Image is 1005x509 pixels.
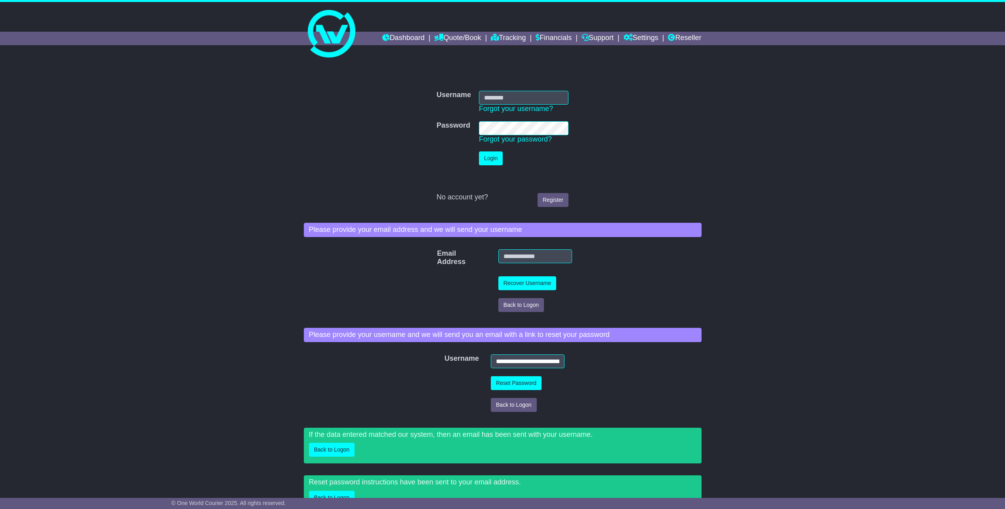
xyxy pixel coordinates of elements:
p: Reset password instructions have been sent to your email address. [309,478,696,487]
a: Forgot your password? [479,135,552,143]
a: Reseller [668,32,701,45]
a: Register [538,193,568,207]
a: Financials [536,32,572,45]
a: Tracking [491,32,526,45]
button: Back to Logon [491,398,537,412]
button: Back to Logon [309,443,355,457]
a: Settings [624,32,658,45]
div: Please provide your username and we will send you an email with a link to reset your password [304,328,702,342]
p: If the data entered matched our system, then an email has been sent with your username. [309,431,696,439]
label: Password [437,121,470,130]
a: Support [582,32,614,45]
label: Username [437,91,471,100]
a: Forgot your username? [479,105,553,113]
a: Dashboard [382,32,425,45]
button: Login [479,151,503,165]
span: © One World Courier 2025. All rights reserved. [172,500,286,506]
button: Recover Username [498,276,557,290]
div: No account yet? [437,193,568,202]
button: Back to Logon [498,298,544,312]
label: Username [441,354,451,363]
div: Please provide your email address and we will send your username [304,223,702,237]
button: Reset Password [491,376,542,390]
a: Quote/Book [434,32,481,45]
label: Email Address [433,249,447,266]
button: Back to Logon [309,491,355,505]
